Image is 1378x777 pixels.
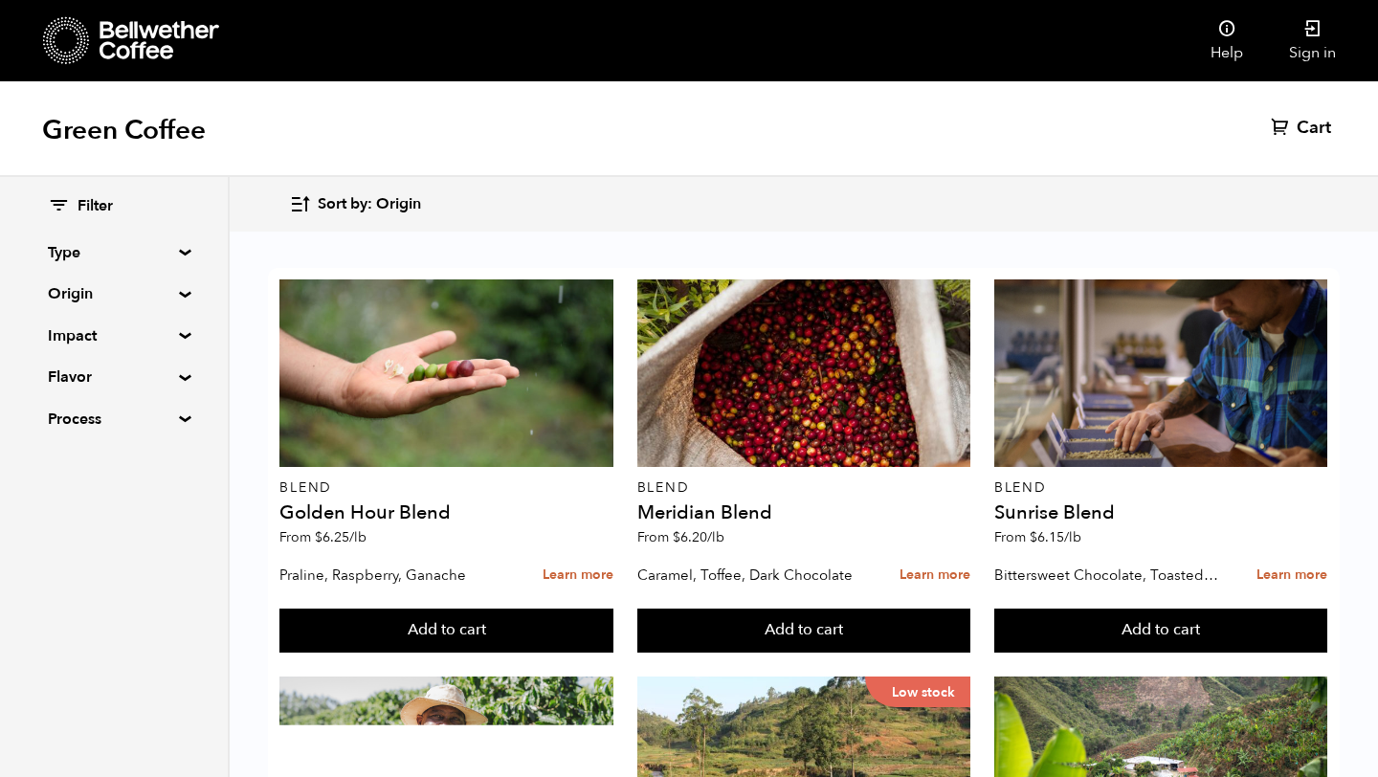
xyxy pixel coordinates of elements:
span: Filter [78,196,113,217]
bdi: 6.20 [673,528,724,546]
summary: Type [48,241,180,264]
summary: Origin [48,282,180,305]
bdi: 6.25 [315,528,367,546]
a: Cart [1271,117,1336,140]
p: Blend [994,481,1327,495]
span: Sort by: Origin [318,194,421,215]
h4: Meridian Blend [637,503,970,522]
a: Learn more [900,555,970,596]
button: Add to cart [637,609,970,653]
button: Sort by: Origin [289,182,421,227]
span: $ [1030,528,1037,546]
summary: Flavor [48,366,180,388]
h4: Sunrise Blend [994,503,1327,522]
span: Cart [1297,117,1331,140]
button: Add to cart [994,609,1327,653]
a: Learn more [543,555,613,596]
span: $ [673,528,680,546]
p: Caramel, Toffee, Dark Chocolate [637,561,864,589]
h1: Green Coffee [42,113,206,147]
span: From [279,528,367,546]
span: /lb [1064,528,1081,546]
h4: Golden Hour Blend [279,503,612,522]
span: /lb [349,528,367,546]
span: $ [315,528,322,546]
span: From [637,528,724,546]
p: Low stock [865,677,970,707]
p: Praline, Raspberry, Ganache [279,561,506,589]
p: Bittersweet Chocolate, Toasted Marshmallow, Candied Orange, Praline [994,561,1221,589]
summary: Process [48,408,180,431]
a: Learn more [1256,555,1327,596]
bdi: 6.15 [1030,528,1081,546]
button: Add to cart [279,609,612,653]
span: From [994,528,1081,546]
p: Blend [279,481,612,495]
summary: Impact [48,324,180,347]
p: Blend [637,481,970,495]
span: /lb [707,528,724,546]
